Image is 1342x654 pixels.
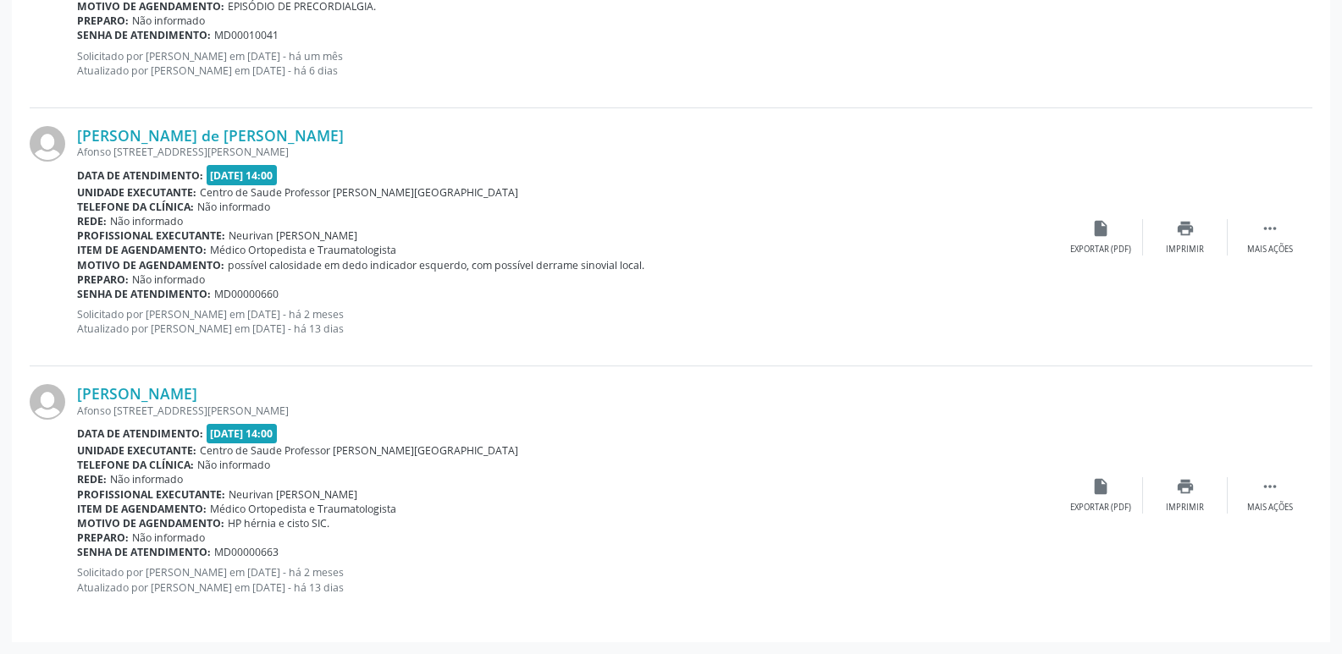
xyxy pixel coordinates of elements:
[1176,477,1195,496] i: print
[1247,244,1293,256] div: Mais ações
[210,502,396,516] span: Médico Ortopedista e Traumatologista
[207,165,278,184] span: [DATE] 14:00
[1166,244,1204,256] div: Imprimir
[1070,244,1131,256] div: Exportar (PDF)
[132,530,205,545] span: Não informado
[77,28,211,42] b: Senha de atendimento:
[77,145,1058,159] div: Afonso [STREET_ADDRESS][PERSON_NAME]
[1176,219,1195,238] i: print
[110,472,183,486] span: Não informado
[132,272,205,287] span: Não informado
[229,228,357,243] span: Neurivan [PERSON_NAME]
[207,424,278,443] span: [DATE] 14:00
[77,487,225,502] b: Profissional executante:
[228,516,329,530] span: HP hérnia e cisto SIC.
[77,307,1058,336] p: Solicitado por [PERSON_NAME] em [DATE] - há 2 meses Atualizado por [PERSON_NAME] em [DATE] - há 1...
[77,168,203,183] b: Data de atendimento:
[229,487,357,502] span: Neurivan [PERSON_NAME]
[77,272,129,287] b: Preparo:
[30,384,65,420] img: img
[197,200,270,214] span: Não informado
[77,404,1058,418] div: Afonso [STREET_ADDRESS][PERSON_NAME]
[1091,477,1110,496] i: insert_drive_file
[77,472,107,486] b: Rede:
[77,502,207,516] b: Item de agendamento:
[77,214,107,228] b: Rede:
[77,287,211,301] b: Senha de atendimento:
[1261,477,1279,496] i: 
[110,214,183,228] span: Não informado
[1247,502,1293,514] div: Mais ações
[77,545,211,559] b: Senha de atendimento:
[200,443,518,458] span: Centro de Saude Professor [PERSON_NAME][GEOGRAPHIC_DATA]
[210,243,396,257] span: Médico Ortopedista e Traumatologista
[214,28,279,42] span: MD00010041
[77,258,224,272] b: Motivo de agendamento:
[77,516,224,530] b: Motivo de agendamento:
[1070,502,1131,514] div: Exportar (PDF)
[77,200,194,214] b: Telefone da clínica:
[77,458,194,472] b: Telefone da clínica:
[77,126,344,145] a: [PERSON_NAME] de [PERSON_NAME]
[1091,219,1110,238] i: insert_drive_file
[77,426,203,441] b: Data de atendimento:
[30,126,65,162] img: img
[1166,502,1204,514] div: Imprimir
[77,384,197,403] a: [PERSON_NAME]
[1261,219,1279,238] i: 
[77,565,1058,594] p: Solicitado por [PERSON_NAME] em [DATE] - há 2 meses Atualizado por [PERSON_NAME] em [DATE] - há 1...
[200,185,518,200] span: Centro de Saude Professor [PERSON_NAME][GEOGRAPHIC_DATA]
[132,14,205,28] span: Não informado
[197,458,270,472] span: Não informado
[228,258,644,272] span: possível calosidade em dedo indicador esquerdo, com possível derrame sinovial local.
[77,228,225,243] b: Profissional executante:
[77,49,1058,78] p: Solicitado por [PERSON_NAME] em [DATE] - há um mês Atualizado por [PERSON_NAME] em [DATE] - há 6 ...
[77,530,129,545] b: Preparo:
[214,545,279,559] span: MD00000663
[214,287,279,301] span: MD00000660
[77,14,129,28] b: Preparo:
[77,443,196,458] b: Unidade executante:
[77,243,207,257] b: Item de agendamento:
[77,185,196,200] b: Unidade executante:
